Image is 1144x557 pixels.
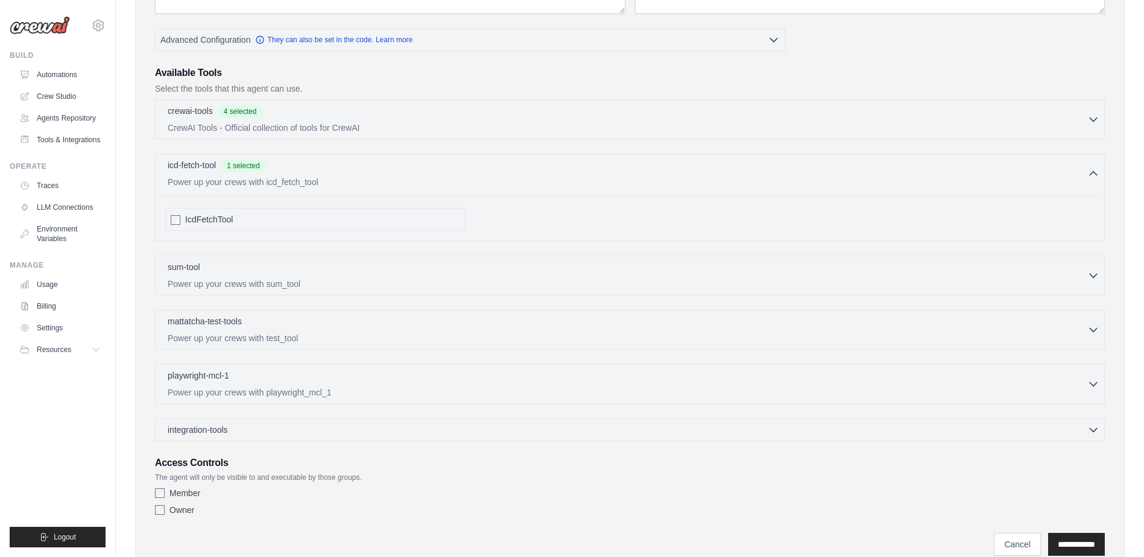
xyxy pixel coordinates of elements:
[155,83,1105,95] p: Select the tools that this agent can use.
[160,370,1099,398] button: playwright-mcl-1 Power up your crews with playwright_mcl_1
[168,278,1087,290] p: Power up your crews with sum_tool
[168,105,213,117] p: crewai-tools
[169,504,194,516] label: Owner
[169,487,200,499] label: Member
[14,219,106,248] a: Environment Variables
[10,51,106,60] div: Build
[160,34,250,46] span: Advanced Configuration
[185,213,233,225] span: IcdFetchTool
[14,130,106,149] a: Tools & Integrations
[14,275,106,294] a: Usage
[14,340,106,359] button: Resources
[156,29,785,51] button: Advanced Configuration They can also be set in the code. Learn more
[168,332,1087,344] p: Power up your crews with test_tool
[168,176,1087,188] p: Power up your crews with icd_fetch_tool
[255,35,412,45] a: They can also be set in the code. Learn more
[168,315,242,327] p: mattatcha-test-tools
[160,424,1099,436] button: integration-tools
[168,159,216,171] p: icd-fetch-tool
[168,122,1087,134] p: CrewAI Tools - Official collection of tools for CrewAI
[168,424,228,436] span: integration-tools
[221,160,266,172] span: 1 selected
[14,176,106,195] a: Traces
[168,370,229,382] p: playwright-mcl-1
[155,473,1105,482] p: The agent will only be visible to and executable by those groups.
[994,533,1041,556] a: Cancel
[10,162,106,171] div: Operate
[168,386,1087,398] p: Power up your crews with playwright_mcl_1
[10,16,70,34] img: Logo
[160,159,1099,188] button: icd-fetch-tool 1 selected Power up your crews with icd_fetch_tool
[160,315,1099,344] button: mattatcha-test-tools Power up your crews with test_tool
[14,318,106,338] a: Settings
[168,261,200,273] p: sum-tool
[14,109,106,128] a: Agents Repository
[10,260,106,270] div: Manage
[155,66,1105,80] h3: Available Tools
[10,527,106,547] button: Logout
[160,105,1099,134] button: crewai-tools 4 selected CrewAI Tools - Official collection of tools for CrewAI
[14,198,106,217] a: LLM Connections
[14,297,106,316] a: Billing
[155,456,1105,470] h3: Access Controls
[14,87,106,106] a: Crew Studio
[14,65,106,84] a: Automations
[37,345,71,354] span: Resources
[54,532,76,542] span: Logout
[218,105,263,118] span: 4 selected
[160,261,1099,290] button: sum-tool Power up your crews with sum_tool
